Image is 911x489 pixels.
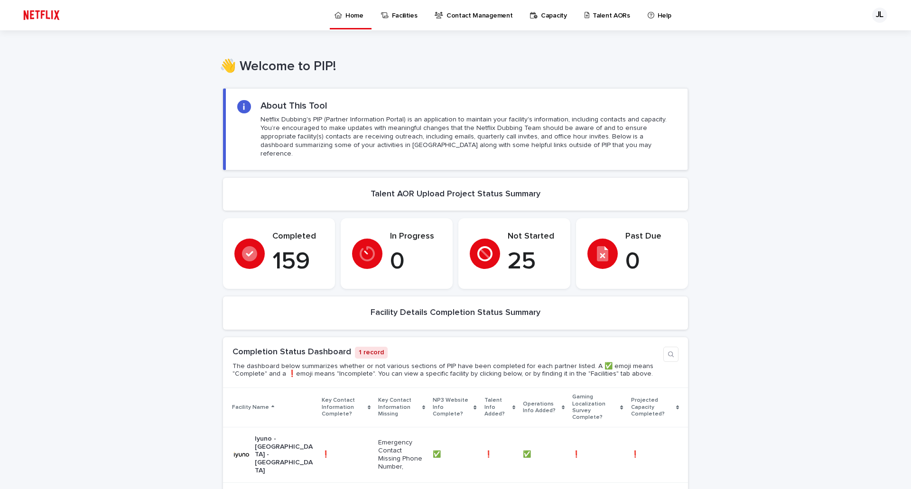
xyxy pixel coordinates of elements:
p: ✅ [433,449,443,459]
p: Completed [272,231,324,242]
p: The dashboard below summarizes whether or not various sections of PIP have been completed for eac... [232,362,660,378]
h2: Talent AOR Upload Project Status Summary [371,189,540,200]
h1: 👋 Welcome to PIP! [220,59,685,75]
p: ❗️ [322,449,332,459]
h2: Facility Details Completion Status Summary [371,308,540,318]
p: ✅ [523,449,533,459]
p: 0 [625,248,677,276]
div: JL [872,8,887,23]
p: Gaming Localization Survey Complete? [572,392,618,423]
p: ❗️ [631,449,641,459]
p: NP3 Website Info Complete? [433,395,471,419]
p: Emergency Contact Missing Phone Number, [378,439,425,471]
p: Facility Name [232,402,269,413]
h2: About This Tool [260,100,327,111]
p: ❗️ [572,449,582,459]
a: Completion Status Dashboard [232,348,351,356]
p: 0 [390,248,441,276]
p: In Progress [390,231,441,242]
p: 1 record [355,347,388,359]
p: Netflix Dubbing's PIP (Partner Information Portal) is an application to maintain your facility's ... [260,115,676,158]
tr: Iyuno - [GEOGRAPHIC_DATA] - [GEOGRAPHIC_DATA]❗️❗️ Emergency Contact Missing Phone Number,✅✅ ❗️❗️ ... [223,427,688,482]
p: 25 [508,248,559,276]
p: Not Started [508,231,559,242]
p: Iyuno - [GEOGRAPHIC_DATA] - [GEOGRAPHIC_DATA] [255,435,314,475]
p: ❗️ [484,449,494,459]
img: ifQbXi3ZQGMSEF7WDB7W [19,6,64,25]
p: 159 [272,248,324,276]
p: Key Contact Information Missing [378,395,420,419]
p: Key Contact Information Complete? [322,395,365,419]
p: Operations Info Added? [523,399,559,416]
p: Talent Info Added? [484,395,510,419]
p: Past Due [625,231,677,242]
p: Projected Capacity Completed? [631,395,674,419]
